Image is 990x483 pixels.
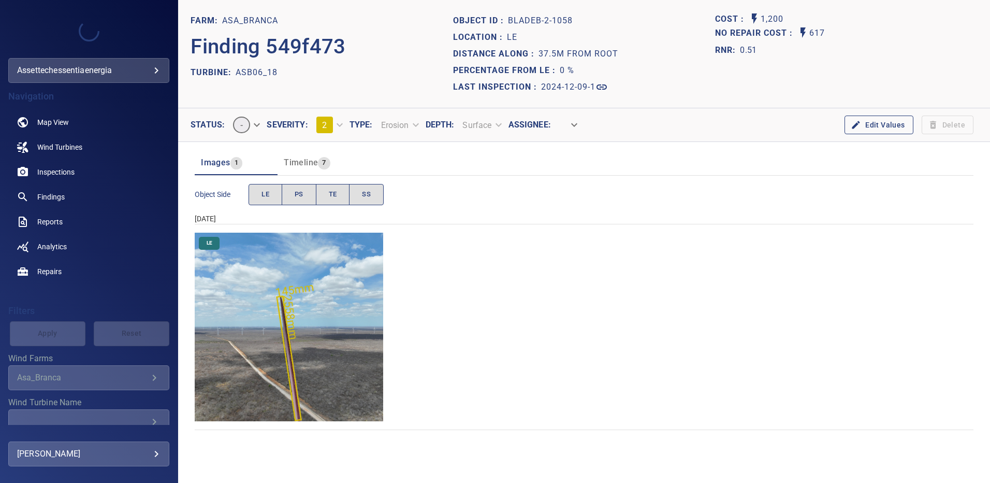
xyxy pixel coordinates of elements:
[715,12,748,26] span: The base labour and equipment costs to repair the finding. Does not include the loss of productio...
[8,135,169,160] a: windturbines noActive
[8,259,169,284] a: repairs noActive
[373,116,426,134] div: Erosion
[222,15,278,27] p: Asa_Branca
[541,81,595,93] p: 2024-12-09-1
[453,48,538,60] p: Distance along :
[797,26,809,39] svg: Auto No Repair Cost
[234,120,249,130] span: -
[249,184,282,205] button: LE
[318,157,330,169] span: 7
[508,15,573,27] p: bladeB-2-1058
[453,15,508,27] p: Object ID :
[191,15,222,27] p: FARM:
[267,121,308,129] label: Severity :
[8,209,169,234] a: reports noActive
[551,116,584,134] div: ​
[37,217,63,227] span: Reports
[8,399,169,407] label: Wind Turbine Name
[200,239,219,247] span: LE
[37,117,69,127] span: Map View
[249,184,384,205] div: objectSide
[454,116,508,134] div: Surface
[538,48,618,60] p: 37.5m from root
[329,189,337,201] span: TE
[740,44,756,56] p: 0.51
[8,58,169,83] div: assettechessentiaenergia
[8,110,169,135] a: map noActive
[8,365,169,390] div: Wind Farms
[560,64,574,77] p: 0 %
[8,91,169,102] h4: Navigation
[715,29,797,38] h1: No Repair Cost :
[715,44,740,56] h1: RNR:
[284,158,318,167] span: Timeline
[225,112,267,137] div: -
[37,266,62,277] span: Repairs
[17,373,148,382] div: Asa_Branca
[809,26,825,40] p: 617
[322,120,327,130] span: 2
[37,241,67,252] span: Analytics
[8,354,169,363] label: Wind Farms
[282,184,316,205] button: PS
[295,189,303,201] span: PS
[195,233,383,421] img: Asa_Branca/ASB06_18/2024-12-09-1/2024-12-09-2/image71wp71.jpg
[8,234,169,259] a: analytics noActive
[195,189,249,200] span: Object Side
[195,214,973,224] div: [DATE]
[8,184,169,209] a: findings noActive
[453,64,560,77] p: Percentage from LE :
[191,66,236,79] p: TURBINE:
[541,81,608,93] a: 2024-12-09-1
[37,142,82,152] span: Wind Turbines
[230,157,242,169] span: 1
[350,121,373,129] label: Type :
[37,167,75,177] span: Inspections
[349,184,384,205] button: SS
[17,62,161,79] div: assettechessentiaenergia
[426,121,455,129] label: Depth :
[453,81,541,93] p: Last Inspection :
[308,112,350,137] div: 2
[261,189,269,201] span: LE
[236,66,278,79] p: ASB06_18
[8,409,169,434] div: Wind Turbine Name
[845,116,913,135] button: Edit Values
[715,15,748,24] h1: Cost :
[17,446,161,462] div: [PERSON_NAME]
[316,184,350,205] button: TE
[201,158,230,167] span: Images
[761,12,783,26] p: 1,200
[191,31,346,62] p: Finding 549f473
[8,306,169,316] h4: Filters
[748,12,761,25] svg: Auto Cost
[508,121,551,129] label: Assignee :
[362,189,371,201] span: SS
[715,42,756,59] span: The ratio of the additional incurred cost of repair in 1 year and the cost of repairing today. Fi...
[37,192,65,202] span: Findings
[453,31,507,44] p: Location :
[715,26,797,40] span: Projected additional costs incurred by waiting 1 year to repair. This is a function of possible i...
[191,121,225,129] label: Status :
[8,160,169,184] a: inspections noActive
[507,31,517,44] p: LE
